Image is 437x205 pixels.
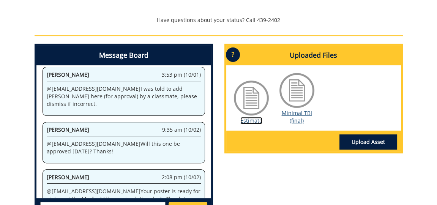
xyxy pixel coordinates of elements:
p: Have questions about your status? Call 439-2402 [35,16,403,24]
p: ? [226,47,240,62]
h4: Uploaded Files [226,46,401,65]
a: Upload Asset [339,134,397,150]
p: @ [EMAIL_ADDRESS][DOMAIN_NAME] Will this one be approved [DATE]? Thanks! [47,140,201,155]
h4: Message Board [36,46,211,65]
span: [PERSON_NAME] [47,126,89,133]
a: Minimal TBI (final) [282,109,312,124]
p: @ [EMAIL_ADDRESS][DOMAIN_NAME] I was told to add [PERSON_NAME] here (for approval) by a classmate... [47,85,201,108]
span: 9:35 am (10/02) [162,126,201,134]
span: 3:53 pm (10/01) [162,71,201,79]
span: [PERSON_NAME] [47,71,89,78]
span: 2:08 pm (10/02) [162,173,201,181]
p: @ [EMAIL_ADDRESS][DOMAIN_NAME] Your poster is ready for pickup at the Medical Library circulation... [47,188,201,203]
span: [PERSON_NAME] [47,173,89,181]
a: Estimate [240,117,262,124]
